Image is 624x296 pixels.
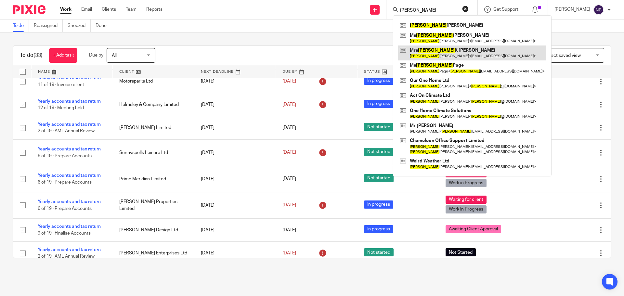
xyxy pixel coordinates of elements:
span: 6 of 19 · Prepare Accounts [38,154,92,158]
span: Get Support [493,7,518,12]
span: Not Started [446,248,476,256]
a: Yearly accounts and tax return [38,122,101,127]
td: Motorsparks Ltd [113,70,194,93]
a: Email [81,6,92,13]
td: [PERSON_NAME] Enterprises Ltd [113,242,194,265]
img: svg%3E [593,5,604,15]
span: [DATE] [282,150,296,155]
span: 11 of 19 · Invoice client [38,83,84,87]
a: Yearly accounts and tax return [38,248,101,252]
h1: To do [20,52,43,59]
td: [DATE] [194,139,276,166]
a: Yearly accounts and tax return [38,224,101,229]
td: Prime Meridian Limited [113,166,194,192]
span: Select saved view [544,53,581,58]
span: 6 of 19 · Prepare Accounts [38,206,92,211]
a: Team [126,6,136,13]
a: Work [60,6,71,13]
span: Not started [364,248,394,256]
td: Sunnyspells Leisure Ltd [113,139,194,166]
a: Reassigned [34,19,63,32]
a: Reports [146,6,162,13]
a: Yearly accounts and tax return [38,199,101,204]
td: [DATE] [194,242,276,265]
span: 9 of 19 · Finalise Accounts [38,231,91,236]
span: [DATE] [282,228,296,232]
span: [DATE] [282,79,296,84]
p: [PERSON_NAME] [554,6,590,13]
span: In progress [364,77,393,85]
a: Yearly accounts and tax return [38,147,101,151]
td: [DATE] [194,116,276,139]
img: Pixie [13,5,45,14]
span: 2 of 19 · AML Annual Review [38,254,95,259]
span: 6 of 19 · Prepare Accounts [38,180,92,185]
span: [DATE] [282,125,296,130]
td: [PERSON_NAME] Design Ltd. [113,218,194,241]
td: [DATE] [194,166,276,192]
span: [DATE] [282,102,296,107]
span: Not started [364,174,394,182]
td: Helmsley & Company Limited [113,93,194,116]
span: [DATE] [282,177,296,181]
a: Yearly accounts and tax return [38,99,101,104]
span: Not started [364,148,394,156]
a: Clients [102,6,116,13]
a: Done [96,19,111,32]
button: Clear [462,6,469,12]
a: Yearly accounts and tax return [38,173,101,178]
a: To do [13,19,29,32]
span: 12 of 19 · Meeting held [38,106,84,110]
td: [PERSON_NAME] Properties Limited [113,192,194,218]
span: (33) [33,53,43,58]
span: Work in Progress [446,179,487,187]
span: [DATE] [282,251,296,255]
span: All [112,53,117,58]
span: Not started [364,123,394,131]
a: + Add task [49,48,77,63]
span: In progress [364,225,393,233]
td: [DATE] [194,192,276,218]
td: [PERSON_NAME] Limited [113,116,194,139]
span: In progress [364,200,393,209]
p: Due by [89,52,103,58]
span: Awaiting Client Approval [446,225,501,233]
span: Waiting for client [446,196,487,204]
td: [DATE] [194,218,276,241]
a: Snoozed [68,19,91,32]
span: [DATE] [282,203,296,208]
td: [DATE] [194,93,276,116]
td: [DATE] [194,70,276,93]
input: Search [399,8,458,14]
span: 2 of 19 · AML Annual Review [38,129,95,134]
span: Work in Progress [446,205,487,213]
span: In progress [364,100,393,108]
